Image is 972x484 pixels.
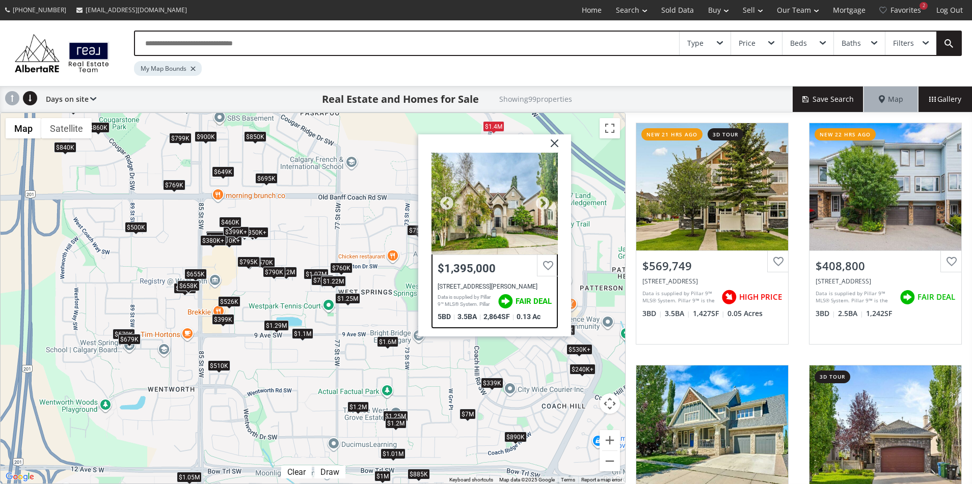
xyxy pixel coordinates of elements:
[483,312,514,321] span: 2,864 SF
[918,87,972,112] div: Gallery
[71,1,192,19] a: [EMAIL_ADDRESS][DOMAIN_NAME]
[311,275,334,286] div: $740K
[62,102,85,113] div: $770K
[600,451,620,471] button: Zoom out
[457,312,481,321] span: 3.5 BA
[561,477,575,482] a: Terms
[87,122,110,133] div: $860K
[255,173,278,184] div: $695K
[407,225,429,236] div: $750K
[374,471,391,481] div: $1M
[816,277,955,286] div: 22 Coachway Gardens SW, Calgary, AB T3H 2V9
[134,61,202,76] div: My Map Bounds
[816,308,835,319] span: 3 BD
[292,328,313,339] div: $1.1M
[223,226,249,237] div: $399K+
[41,87,96,112] div: Days on site
[431,153,558,254] div: 358 Patterson Boulevard SW, Calgary, AB T3H3K1
[483,121,504,132] div: $1.4M
[499,95,572,103] h2: Showing 99 properties
[838,308,863,319] span: 2.5 BA
[739,40,755,47] div: Price
[897,287,917,307] img: rating icon
[195,131,217,142] div: $900K
[879,94,903,104] span: Map
[347,402,369,412] div: $1.2M
[408,469,430,479] div: $885K
[169,133,192,144] div: $799K
[460,409,476,419] div: $7M
[438,283,552,290] div: 358 Patterson Boulevard SW, Calgary, AB T3H3K1
[212,166,234,177] div: $649K
[570,364,596,375] div: $240K+
[793,87,864,112] button: Save Search
[318,467,342,477] div: Draw
[3,470,37,483] a: Open this area in Google Maps (opens a new window)
[517,312,541,321] span: 0.13 Ac
[212,314,234,325] div: $399K
[431,152,558,329] a: $1,395,000[STREET_ADDRESS][PERSON_NAME]Data is supplied by Pillar 9™ MLS® System. Pillar 9™ is th...
[219,217,241,227] div: $460K
[177,280,200,291] div: $658K
[10,32,114,75] img: Logo
[177,472,202,482] div: $1.05M
[381,448,406,459] div: $1.01M
[377,336,398,347] div: $1.6M
[385,418,407,429] div: $1.2M
[642,308,662,319] span: 3 BD
[449,476,493,483] button: Keyboard shortcuts
[693,308,725,319] span: 1,427 SF
[41,118,92,138] button: Show satellite imagery
[118,334,141,345] div: $679K
[581,477,622,482] a: Report a map error
[335,293,360,304] div: $1.25M
[739,292,782,302] span: HIGH PRICE
[330,263,353,273] div: $760K
[113,329,135,339] div: $570K
[276,267,297,277] div: $1.2M
[3,470,37,483] img: Google
[816,290,895,305] div: Data is supplied by Pillar 9™ MLS® System. Pillar 9™ is the owner of the copyright in its MLS® Sy...
[438,312,455,321] span: 5 BD
[237,257,260,267] div: $795K
[893,40,914,47] div: Filters
[242,227,268,238] div: $350K+
[200,235,226,246] div: $380K+
[920,2,928,10] div: 2
[481,378,503,388] div: $339K
[314,467,345,477] div: Click to draw.
[799,112,972,355] a: new 22 hrs ago$408,800[STREET_ADDRESS]Data is supplied by Pillar 9™ MLS® System. Pillar 9™ is the...
[665,308,690,319] span: 3.5 BA
[642,277,782,286] div: 9000 Wentworth Avenue SW #26, Calgary, AB T3H 0A9
[566,344,592,355] div: $530K+
[6,118,41,138] button: Show street map
[253,257,275,268] div: $570K
[600,430,620,450] button: Zoom in
[600,118,620,138] button: Toggle fullscreen view
[86,6,187,14] span: [EMAIL_ADDRESS][DOMAIN_NAME]
[263,267,285,277] div: $790K
[206,231,228,242] div: $445K
[790,40,807,47] div: Beds
[218,296,240,307] div: $526K
[727,308,763,319] span: 0.05 Acres
[917,292,955,302] span: FAIR DEAL
[125,222,147,233] div: $500K
[232,227,258,238] div: $360K+
[499,477,555,482] span: Map data ©2025 Google
[163,180,185,190] div: $769K
[642,258,782,274] div: $569,749
[174,283,196,294] div: $680K
[626,112,799,355] a: new 21 hrs ago3d tour$569,749[STREET_ADDRESS]Data is supplied by Pillar 9™ MLS® System. Pillar 9™...
[929,94,961,104] span: Gallery
[642,290,716,305] div: Data is supplied by Pillar 9™ MLS® System. Pillar 9™ is the owner of the copyright in its MLS® Sy...
[13,6,66,14] span: [PHONE_NUMBER]
[438,294,493,309] div: Data is supplied by Pillar 9™ MLS® System. Pillar 9™ is the owner of the copyright in its MLS® Sy...
[206,232,228,243] div: $1.4M
[285,467,308,477] div: Clear
[866,308,892,319] span: 1,242 SF
[687,40,704,47] div: Type
[216,235,242,246] div: $510K+
[600,393,620,414] button: Map camera controls
[264,320,289,331] div: $1.29M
